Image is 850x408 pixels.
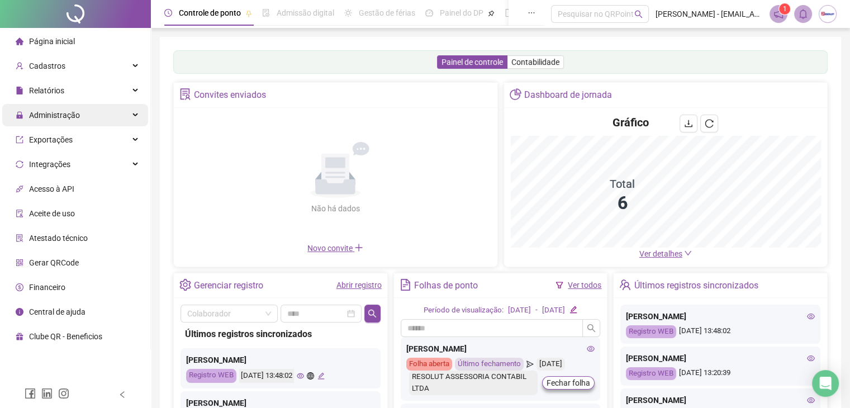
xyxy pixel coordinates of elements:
[684,119,693,128] span: download
[547,377,590,389] span: Fechar folha
[29,160,70,169] span: Integrações
[29,258,79,267] span: Gerar QRCode
[164,9,172,17] span: clock-circle
[406,343,595,355] div: [PERSON_NAME]
[634,10,643,18] span: search
[536,358,565,371] div: [DATE]
[368,309,377,318] span: search
[807,396,815,404] span: eye
[16,87,23,94] span: file
[612,115,649,130] h4: Gráfico
[779,3,790,15] sup: 1
[16,111,23,119] span: lock
[510,88,521,100] span: pie-chart
[626,310,815,322] div: [PERSON_NAME]
[29,111,80,120] span: Administração
[344,9,352,17] span: sun
[626,367,815,380] div: [DATE] 13:20:39
[29,209,75,218] span: Aceite de uso
[524,86,612,105] div: Dashboard de jornada
[239,369,294,383] div: [DATE] 13:48:02
[634,276,758,295] div: Últimos registros sincronizados
[783,5,787,13] span: 1
[626,325,815,338] div: [DATE] 13:48:02
[16,283,23,291] span: dollar
[535,305,538,316] div: -
[526,358,534,371] span: send
[16,37,23,45] span: home
[16,333,23,340] span: gift
[186,354,375,366] div: [PERSON_NAME]
[262,9,270,17] span: file-done
[414,276,478,295] div: Folhas de ponto
[626,367,676,380] div: Registro WEB
[807,312,815,320] span: eye
[354,243,363,252] span: plus
[336,281,382,290] a: Abrir registro
[406,358,452,371] div: Folha aberta
[812,370,839,397] div: Open Intercom Messenger
[29,234,88,243] span: Atestado técnico
[16,160,23,168] span: sync
[587,345,595,353] span: eye
[409,371,538,395] div: RESOLUT ASSESSORIA CONTABIL LTDA
[245,10,252,17] span: pushpin
[505,9,512,17] span: book
[194,86,266,105] div: Convites enviados
[284,202,387,215] div: Não há dados
[441,58,503,67] span: Painel de controle
[511,58,559,67] span: Contabilidade
[179,8,241,17] span: Controle de ponto
[307,372,314,379] span: global
[508,305,531,316] div: [DATE]
[626,352,815,364] div: [PERSON_NAME]
[798,9,808,19] span: bell
[807,354,815,362] span: eye
[29,283,65,292] span: Financeiro
[29,135,73,144] span: Exportações
[569,306,577,313] span: edit
[626,394,815,406] div: [PERSON_NAME]
[587,324,596,333] span: search
[455,358,524,371] div: Último fechamento
[16,234,23,242] span: solution
[656,8,763,20] span: [PERSON_NAME] - [EMAIL_ADDRESS][DOMAIN_NAME]
[118,391,126,398] span: left
[542,376,595,390] button: Fechar folha
[819,6,836,22] img: 68889
[16,62,23,70] span: user-add
[488,10,495,17] span: pushpin
[773,9,783,19] span: notification
[277,8,334,17] span: Admissão digital
[619,279,631,291] span: team
[440,8,483,17] span: Painel do DP
[179,88,191,100] span: solution
[29,37,75,46] span: Página inicial
[29,307,86,316] span: Central de ajuda
[317,372,325,379] span: edit
[528,9,535,17] span: ellipsis
[16,210,23,217] span: audit
[29,86,64,95] span: Relatórios
[16,308,23,316] span: info-circle
[29,332,102,341] span: Clube QR - Beneficios
[684,249,692,257] span: down
[179,279,191,291] span: setting
[555,281,563,289] span: filter
[185,327,376,341] div: Últimos registros sincronizados
[307,244,363,253] span: Novo convite
[41,388,53,399] span: linkedin
[29,61,65,70] span: Cadastros
[639,249,682,258] span: Ver detalhes
[297,372,304,379] span: eye
[16,259,23,267] span: qrcode
[194,276,263,295] div: Gerenciar registro
[626,325,676,338] div: Registro WEB
[16,136,23,144] span: export
[425,9,433,17] span: dashboard
[359,8,415,17] span: Gestão de férias
[16,185,23,193] span: api
[29,184,74,193] span: Acesso à API
[424,305,504,316] div: Período de visualização:
[400,279,411,291] span: file-text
